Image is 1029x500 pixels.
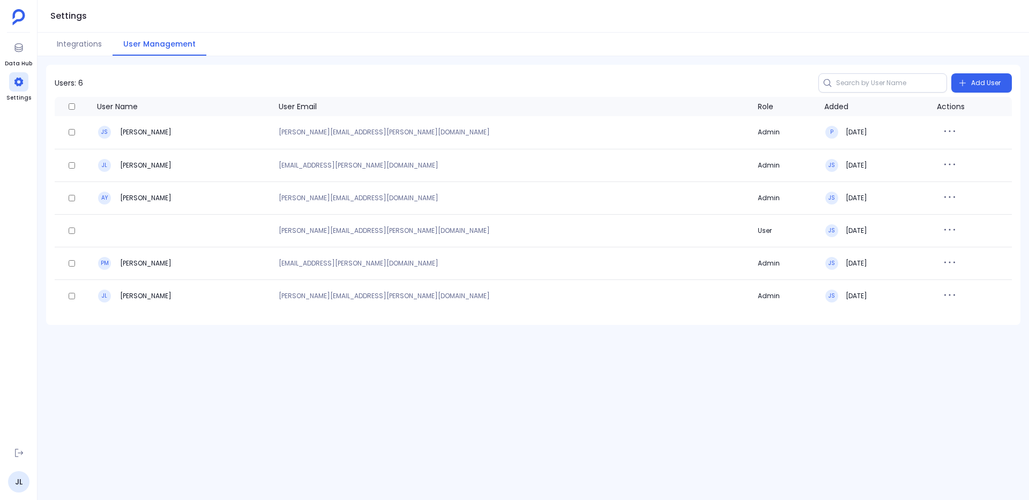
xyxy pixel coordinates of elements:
[971,74,1001,92] span: Add User
[5,38,32,68] a: Data Hub
[829,228,835,234] p: JS
[951,73,1012,93] button: Add User
[846,226,867,235] h3: [DATE]
[279,260,749,267] p: [EMAIL_ADDRESS][PERSON_NAME][DOMAIN_NAME]
[830,129,833,135] p: P
[6,94,31,102] span: Settings
[754,116,820,149] td: Admin
[5,59,32,68] span: Data Hub
[101,129,108,135] p: JS
[279,129,749,135] p: [PERSON_NAME][EMAIL_ADDRESS][PERSON_NAME][DOMAIN_NAME]
[846,259,867,268] h3: [DATE]
[754,181,820,214] td: Admin
[279,293,749,299] p: [PERSON_NAME][EMAIL_ADDRESS][PERSON_NAME][DOMAIN_NAME]
[102,293,107,299] p: JL
[829,260,835,267] p: JS
[846,161,867,170] h3: [DATE]
[102,162,107,169] p: JL
[279,228,749,234] p: [PERSON_NAME][EMAIL_ADDRESS][PERSON_NAME][DOMAIN_NAME]
[754,149,820,181] td: Admin
[937,101,965,112] div: Actions
[101,260,109,267] p: PM
[113,33,206,56] button: User Management
[754,247,820,279] td: Admin
[754,279,820,312] td: Admin
[118,259,171,268] h3: [PERSON_NAME]
[846,292,867,300] h3: [DATE]
[754,214,820,247] td: User
[118,194,171,202] h3: [PERSON_NAME]
[818,73,947,93] input: Search by User Name
[758,101,773,112] div: Role
[118,161,171,170] h3: [PERSON_NAME]
[6,72,31,102] a: Settings
[55,78,83,88] p: Users: 6
[829,293,835,299] p: JS
[12,9,25,25] img: petavue logo
[8,471,29,493] a: JL
[50,9,87,24] h1: Settings
[846,194,867,202] h3: [DATE]
[118,128,171,137] h3: [PERSON_NAME]
[279,101,317,112] div: User Email
[846,128,867,137] h3: [DATE]
[46,33,113,56] button: Integrations
[829,195,835,201] p: JS
[97,101,138,112] div: User Name
[279,162,749,169] p: [EMAIL_ADDRESS][PERSON_NAME][DOMAIN_NAME]
[824,101,848,112] div: Added
[829,162,835,169] p: JS
[118,292,171,300] h3: [PERSON_NAME]
[101,195,108,201] p: AY
[279,195,749,201] p: [PERSON_NAME][EMAIL_ADDRESS][DOMAIN_NAME]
